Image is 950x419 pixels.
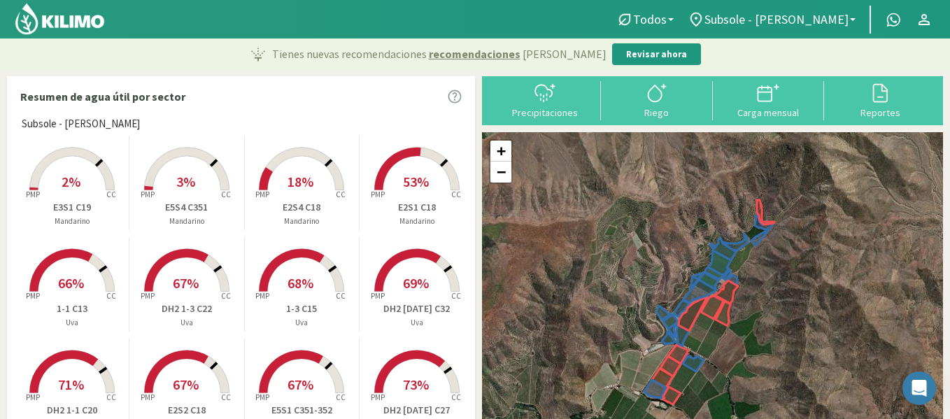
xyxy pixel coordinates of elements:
[20,88,185,105] p: Resumen de agua útil por sector
[490,162,511,183] a: Zoom out
[58,274,84,292] span: 66%
[713,81,825,118] button: Carga mensual
[221,392,231,402] tspan: CC
[336,392,346,402] tspan: CC
[176,173,195,190] span: 3%
[601,81,713,118] button: Riego
[828,108,932,118] div: Reportes
[245,215,359,227] p: Mandarino
[626,48,687,62] p: Revisar ahora
[451,291,461,301] tspan: CC
[336,190,346,199] tspan: CC
[255,392,269,402] tspan: PMP
[245,403,359,418] p: E5S1 C351-352
[255,291,269,301] tspan: PMP
[22,116,140,132] span: Subsole - [PERSON_NAME]
[14,2,106,36] img: Kilimo
[129,215,243,227] p: Mandarino
[371,190,385,199] tspan: PMP
[173,376,199,393] span: 67%
[429,45,520,62] span: recomendaciones
[612,43,701,66] button: Revisar ahora
[58,376,84,393] span: 71%
[336,291,346,301] tspan: CC
[25,190,39,199] tspan: PMP
[403,376,429,393] span: 73%
[451,190,461,199] tspan: CC
[15,215,129,227] p: Mandarino
[245,200,359,215] p: E2S4 C18
[141,190,155,199] tspan: PMP
[523,45,607,62] span: [PERSON_NAME]
[141,392,155,402] tspan: PMP
[106,190,116,199] tspan: CC
[129,301,243,316] p: DH2 1-3 C22
[245,317,359,329] p: Uva
[129,403,243,418] p: E2S2 C18
[489,81,601,118] button: Precipitaciones
[403,274,429,292] span: 69%
[245,301,359,316] p: 1-3 C15
[360,317,474,329] p: Uva
[288,376,313,393] span: 67%
[717,108,821,118] div: Carga mensual
[106,291,116,301] tspan: CC
[272,45,607,62] p: Tienes nuevas recomendaciones
[62,173,80,190] span: 2%
[633,12,667,27] span: Todos
[221,190,231,199] tspan: CC
[15,200,129,215] p: E3S1 C19
[371,392,385,402] tspan: PMP
[371,291,385,301] tspan: PMP
[15,301,129,316] p: 1-1 C13
[288,173,313,190] span: 18%
[221,291,231,301] tspan: CC
[25,392,39,402] tspan: PMP
[605,108,709,118] div: Riego
[25,291,39,301] tspan: PMP
[824,81,936,118] button: Reportes
[360,200,474,215] p: E2S1 C18
[129,200,243,215] p: E5S4 C351
[141,291,155,301] tspan: PMP
[360,301,474,316] p: DH2 [DATE] C32
[451,392,461,402] tspan: CC
[129,317,243,329] p: Uva
[902,371,936,405] div: Open Intercom Messenger
[106,392,116,402] tspan: CC
[255,190,269,199] tspan: PMP
[288,274,313,292] span: 68%
[704,12,849,27] span: Subsole - [PERSON_NAME]
[15,317,129,329] p: Uva
[360,403,474,418] p: DH2 [DATE] C27
[15,403,129,418] p: DH2 1-1 C20
[173,274,199,292] span: 67%
[360,215,474,227] p: Mandarino
[493,108,597,118] div: Precipitaciones
[403,173,429,190] span: 53%
[490,141,511,162] a: Zoom in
